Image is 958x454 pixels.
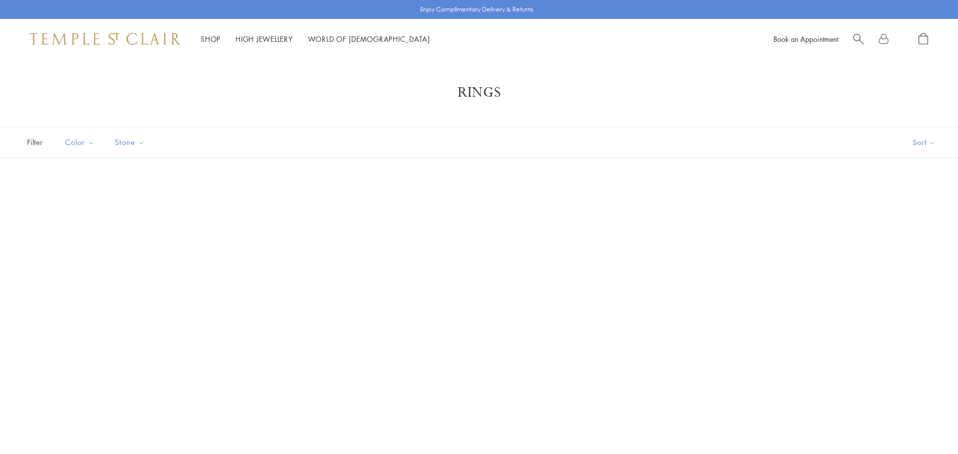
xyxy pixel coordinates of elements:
[308,34,430,44] a: World of [DEMOGRAPHIC_DATA]World of [DEMOGRAPHIC_DATA]
[236,34,293,44] a: High JewelleryHigh Jewellery
[201,34,221,44] a: ShopShop
[420,4,533,14] p: Enjoy Complimentary Delivery & Returns
[110,136,153,149] span: Stone
[773,34,838,44] a: Book an Appointment
[201,33,430,45] nav: Main navigation
[919,33,928,45] a: Open Shopping Bag
[57,131,102,153] button: Color
[853,33,864,45] a: Search
[60,136,102,149] span: Color
[890,127,958,157] button: Show sort by
[40,84,918,102] h1: Rings
[30,33,181,45] img: Temple St. Clair
[107,131,153,153] button: Stone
